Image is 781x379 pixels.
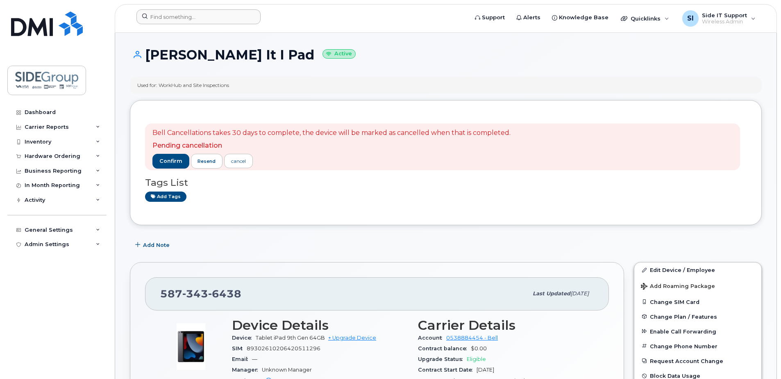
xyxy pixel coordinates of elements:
[634,263,761,277] a: Edit Device / Employee
[446,335,498,341] a: 0538884454 - Bell
[634,339,761,354] button: Change Phone Number
[191,154,223,169] button: resend
[418,345,471,352] span: Contract balance
[152,141,511,151] p: Pending cancellation
[166,322,216,371] img: image20231002-3703462-c5m3jd.jpeg
[145,178,747,188] h3: Tags List
[418,367,477,373] span: Contract Start Date
[262,367,312,373] span: Unknown Manager
[232,345,247,352] span: SIM
[182,288,208,300] span: 343
[247,345,320,352] span: 89302610206420511296
[322,49,356,59] small: Active
[152,128,511,138] p: Bell Cancellations takes 30 days to complete, the device will be marked as cancelled when that is...
[224,154,253,168] a: cancel
[208,288,241,300] span: 6438
[232,356,252,362] span: Email
[137,82,229,89] div: Used for: WorkHub and Site Inspections
[232,367,262,373] span: Manager
[418,318,594,333] h3: Carrier Details
[533,290,570,297] span: Last updated
[232,335,256,341] span: Device
[467,356,486,362] span: Eligible
[570,290,589,297] span: [DATE]
[159,158,182,165] span: confirm
[650,313,717,320] span: Change Plan / Features
[232,318,408,333] h3: Device Details
[160,288,241,300] span: 587
[198,158,216,164] span: resend
[130,48,762,62] h1: [PERSON_NAME] It I Pad
[634,309,761,324] button: Change Plan / Features
[634,354,761,368] button: Request Account Change
[477,367,494,373] span: [DATE]
[256,335,325,341] span: Tablet iPad 9th Gen 64GB
[634,277,761,294] button: Add Roaming Package
[471,345,487,352] span: $0.00
[328,335,376,341] a: + Upgrade Device
[650,328,716,334] span: Enable Call Forwarding
[143,241,170,249] span: Add Note
[418,356,467,362] span: Upgrade Status
[130,237,177,252] button: Add Note
[418,335,446,341] span: Account
[231,158,246,165] div: cancel
[634,324,761,339] button: Enable Call Forwarding
[145,192,186,202] a: Add tags
[634,295,761,309] button: Change SIM Card
[252,356,257,362] span: —
[641,283,715,291] span: Add Roaming Package
[152,154,189,169] button: confirm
